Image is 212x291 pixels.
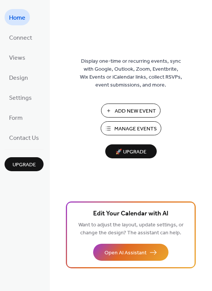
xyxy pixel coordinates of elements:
[78,220,184,238] span: Want to adjust the layout, update settings, or change the design? The assistant can help.
[5,109,27,125] a: Form
[5,69,33,85] a: Design
[105,144,157,158] button: 🚀 Upgrade
[93,244,168,261] button: Open AI Assistant
[101,121,161,135] button: Manage Events
[93,209,168,219] span: Edit Your Calendar with AI
[5,9,30,25] a: Home
[9,112,23,124] span: Form
[80,57,182,89] span: Display one-time or recurring events, sync with Google, Outlook, Zoom, Eventbrite, Wix Events or ...
[9,72,28,84] span: Design
[5,89,36,105] a: Settings
[101,104,161,118] button: Add New Event
[114,125,157,133] span: Manage Events
[5,157,44,171] button: Upgrade
[9,92,32,104] span: Settings
[9,32,32,44] span: Connect
[9,52,25,64] span: Views
[104,249,147,257] span: Open AI Assistant
[5,129,44,145] a: Contact Us
[5,49,30,65] a: Views
[5,29,37,45] a: Connect
[9,132,39,144] span: Contact Us
[9,12,25,24] span: Home
[110,147,152,157] span: 🚀 Upgrade
[12,161,36,169] span: Upgrade
[115,107,156,115] span: Add New Event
